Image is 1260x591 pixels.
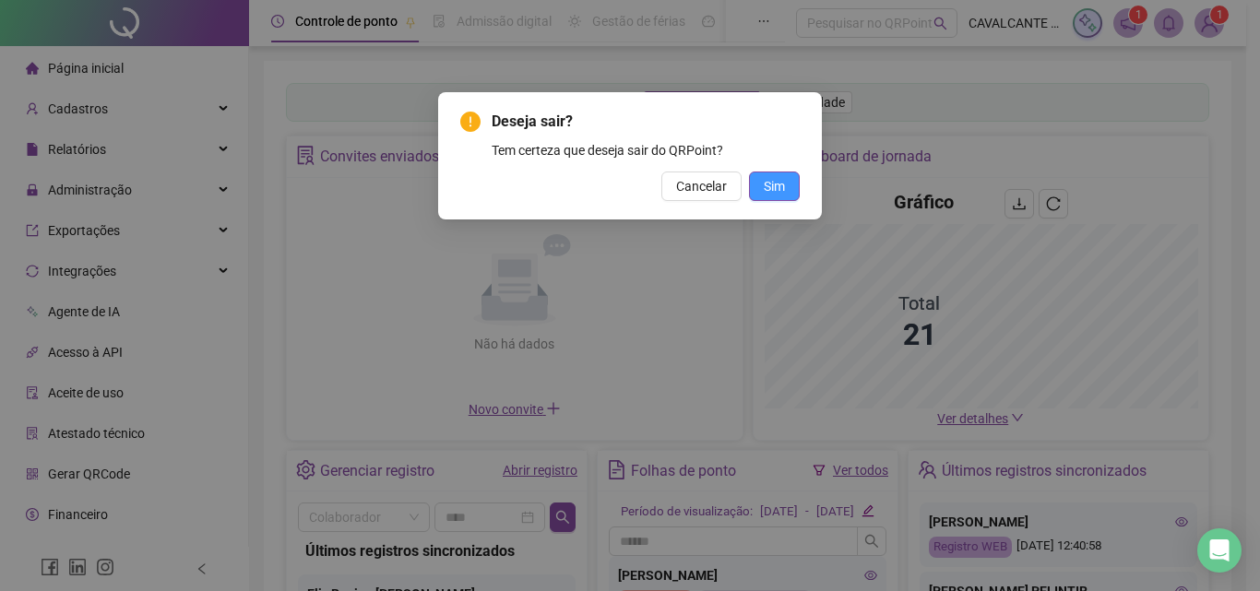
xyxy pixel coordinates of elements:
[661,171,742,201] button: Cancelar
[1197,528,1242,573] div: Open Intercom Messenger
[749,171,800,201] button: Sim
[492,140,800,160] div: Tem certeza que deseja sair do QRPoint?
[460,112,481,132] span: exclamation-circle
[764,176,785,196] span: Sim
[676,176,727,196] span: Cancelar
[492,111,800,133] span: Deseja sair?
